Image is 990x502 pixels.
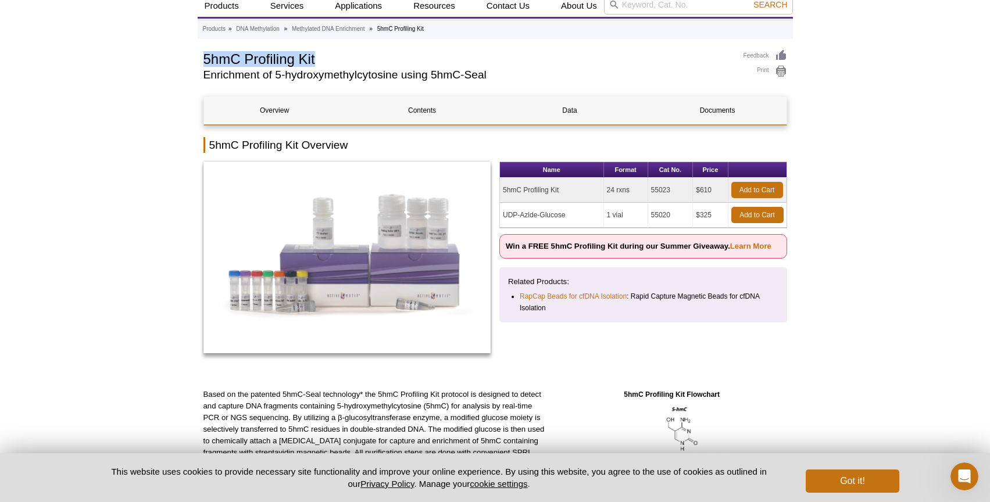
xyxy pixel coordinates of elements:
a: Feedback [744,49,787,62]
img: 5hmC Profiling Kit [203,162,491,353]
p: This website uses cookies to provide necessary site functionality and improve your online experie... [91,465,787,490]
td: $610 [693,178,728,203]
img: Profile image for Marc [136,19,159,42]
td: $325 [693,203,728,228]
p: Hi there 👋 [23,83,209,102]
iframe: Intercom live chat [950,462,978,490]
a: DNA Methylation [236,24,279,34]
a: Learn More [730,242,771,250]
strong: 5hmC Profiling Kit Flowchart [624,390,720,399]
a: Add to Cart [731,182,783,198]
a: Documents [647,96,788,124]
li: » [228,26,232,32]
td: 55023 [648,178,694,203]
div: Send us a message [24,146,194,159]
img: Profile image for Madeleine [158,19,181,42]
div: Close [200,19,221,40]
th: Price [693,162,728,178]
a: Overview [204,96,345,124]
a: Add to Cart [731,207,784,223]
button: Messages [116,363,233,409]
span: Messages [155,392,195,400]
a: Data [499,96,641,124]
th: Cat No. [648,162,694,178]
a: Methylated DNA Enrichment [292,24,365,34]
td: 5hmC Profiling Kit [500,178,604,203]
li: : Rapid Capture Magnetic Beads for cfDNA Isolation [520,291,768,314]
a: Print [744,65,787,78]
div: We'll be back online [DATE] [24,159,194,171]
img: Profile image for Stefan [114,19,137,42]
a: Contents [352,96,493,124]
li: 5hmC Profiling Kit [377,26,424,32]
a: Products [203,24,226,34]
strong: Win a FREE 5hmC Profiling Kit during our Summer Giveaway. [506,242,771,250]
p: Related Products: [508,276,778,288]
button: cookie settings [470,479,527,489]
a: Privacy Policy [360,479,414,489]
p: How can we help? [23,102,209,122]
h2: Enrichment of 5-hydroxymethylcytosine using 5hmC-Seal [203,70,732,80]
a: RapCap Beads for cfDNA Isolation [520,291,627,302]
span: Home [45,392,71,400]
td: 55020 [648,203,694,228]
th: Name [500,162,604,178]
button: Got it! [806,469,899,493]
h1: 5hmC Profiling Kit [203,49,732,67]
li: » [284,26,288,32]
h2: 5hmC Profiling Kit Overview [203,137,787,153]
div: Send us a messageWe'll be back online [DATE] [12,137,221,181]
td: UDP-Azide-Glucose [500,203,604,228]
th: Format [604,162,648,178]
td: 24 rxns [604,178,648,203]
p: Based on the patented 5hmC-Seal technology* the 5hmC Profiling Kit protocol is designed to detect... [203,389,548,470]
li: » [369,26,373,32]
td: 1 vial [604,203,648,228]
img: logo [23,23,91,40]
